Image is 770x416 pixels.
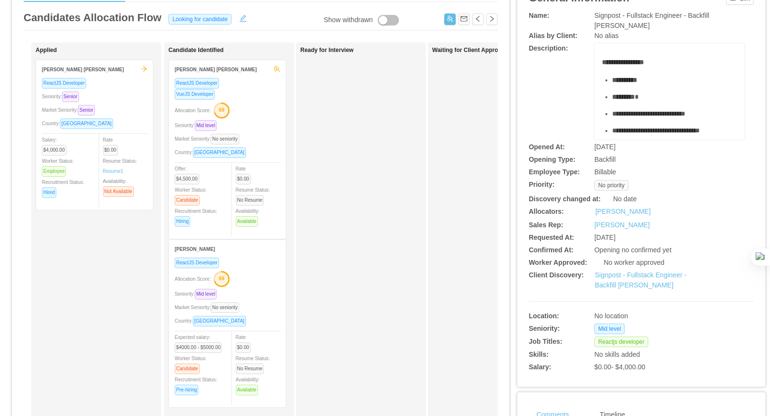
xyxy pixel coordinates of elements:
[175,208,217,224] span: Recruitment Status:
[175,187,206,203] span: Worker Status:
[168,47,303,54] h1: Candidate Identified
[42,67,124,72] strong: [PERSON_NAME] [PERSON_NAME]
[103,137,122,153] span: Rate
[211,271,230,286] button: 69
[42,121,117,126] span: Country:
[103,145,118,156] span: $0.00
[78,105,95,116] span: Senior
[594,168,616,176] span: Billable
[193,147,246,158] span: [GEOGRAPHIC_DATA]
[42,107,99,113] span: Market Seniority:
[103,168,124,175] a: Resume1
[595,271,687,289] a: Signpost - Fullstack Engineer - Backfill [PERSON_NAME]
[529,246,574,254] b: Confirmed At:
[529,181,555,188] b: Priority:
[594,156,616,163] span: Backfill
[175,136,243,142] span: Market Seniority:
[24,10,161,26] article: Candidates Allocation Flow
[60,118,113,129] span: [GEOGRAPHIC_DATA]
[175,258,219,268] span: ReactJS Developer
[236,356,270,371] span: Resume Status:
[193,316,246,326] span: [GEOGRAPHIC_DATA]
[529,259,587,266] b: Worker Approved:
[602,57,737,154] div: rdw-editor
[211,134,239,144] span: No seniority
[529,325,560,332] b: Seniority:
[175,89,215,100] span: VueJS Developer
[529,338,563,345] b: Job Titles:
[42,78,86,89] span: ReactJS Developer
[529,156,576,163] b: Opening Type:
[529,234,574,241] b: Requested At:
[175,150,250,155] span: Country:
[458,13,470,25] button: icon: mail
[62,91,79,102] span: Senior
[594,311,707,321] div: No location
[594,234,616,241] span: [DATE]
[175,364,200,374] span: Candidate
[236,195,264,206] span: No Resume
[236,208,262,224] span: Availability:
[211,302,239,313] span: No seniority
[175,318,250,324] span: Country:
[324,15,373,26] div: Show withdrawn
[594,246,671,254] span: Opening no confirmed yet
[529,271,584,279] b: Client Discovery:
[273,65,280,72] span: team
[175,78,219,89] span: ReactJS Developer
[594,180,629,191] span: No priority
[594,43,744,140] div: rdw-wrapper
[42,94,83,99] span: Seniority:
[195,120,217,131] span: Mid level
[594,221,650,229] a: [PERSON_NAME]
[613,195,637,203] span: No date
[168,14,231,25] span: Looking for candidate
[529,363,552,371] b: Salary:
[529,32,577,39] b: Alias by Client:
[175,216,190,227] span: Hiring
[42,145,66,156] span: $4,000.00
[195,289,217,299] span: Mid level
[42,166,66,177] span: Employee
[175,385,198,395] span: Pre-hiring
[175,123,220,128] span: Seniority:
[236,174,251,184] span: $0.00
[444,13,456,25] button: icon: usergroup-add
[529,44,568,52] b: Description:
[529,168,580,176] b: Employee Type:
[594,12,709,29] span: Signpost - Fullstack Engineer - Backfill [PERSON_NAME]
[36,47,170,54] h1: Applied
[42,187,56,198] span: Hired
[211,102,230,117] button: 69
[529,208,564,215] b: Allocators:
[103,186,134,197] span: Not Available
[236,216,258,227] span: Available
[175,305,243,310] span: Market Seniority:
[175,335,226,350] span: Expected salary:
[235,13,251,22] button: icon: edit
[42,180,84,195] span: Recruitment Status:
[595,207,651,217] a: [PERSON_NAME]
[175,195,200,206] span: Candidate
[175,108,211,113] span: Allocation Score:
[236,342,251,353] span: $0.00
[300,47,435,54] h1: Ready for Interview
[236,364,264,374] span: No Resume
[175,67,257,72] strong: [PERSON_NAME] [PERSON_NAME]
[175,356,206,371] span: Worker Status:
[236,377,262,392] span: Availability:
[42,158,74,174] span: Worker Status:
[219,275,225,281] text: 69
[175,276,211,282] span: Allocation Score:
[175,291,220,297] span: Seniority:
[594,337,648,347] span: Reactjs developer
[594,324,625,334] span: Mid level
[529,221,564,229] b: Sales Rep:
[141,65,147,72] span: arrow-right
[236,335,255,350] span: Rate
[529,312,559,320] b: Location:
[175,174,199,184] span: $4,500.00
[236,385,258,395] span: Available
[486,13,498,25] button: icon: right
[529,143,565,151] b: Opened At:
